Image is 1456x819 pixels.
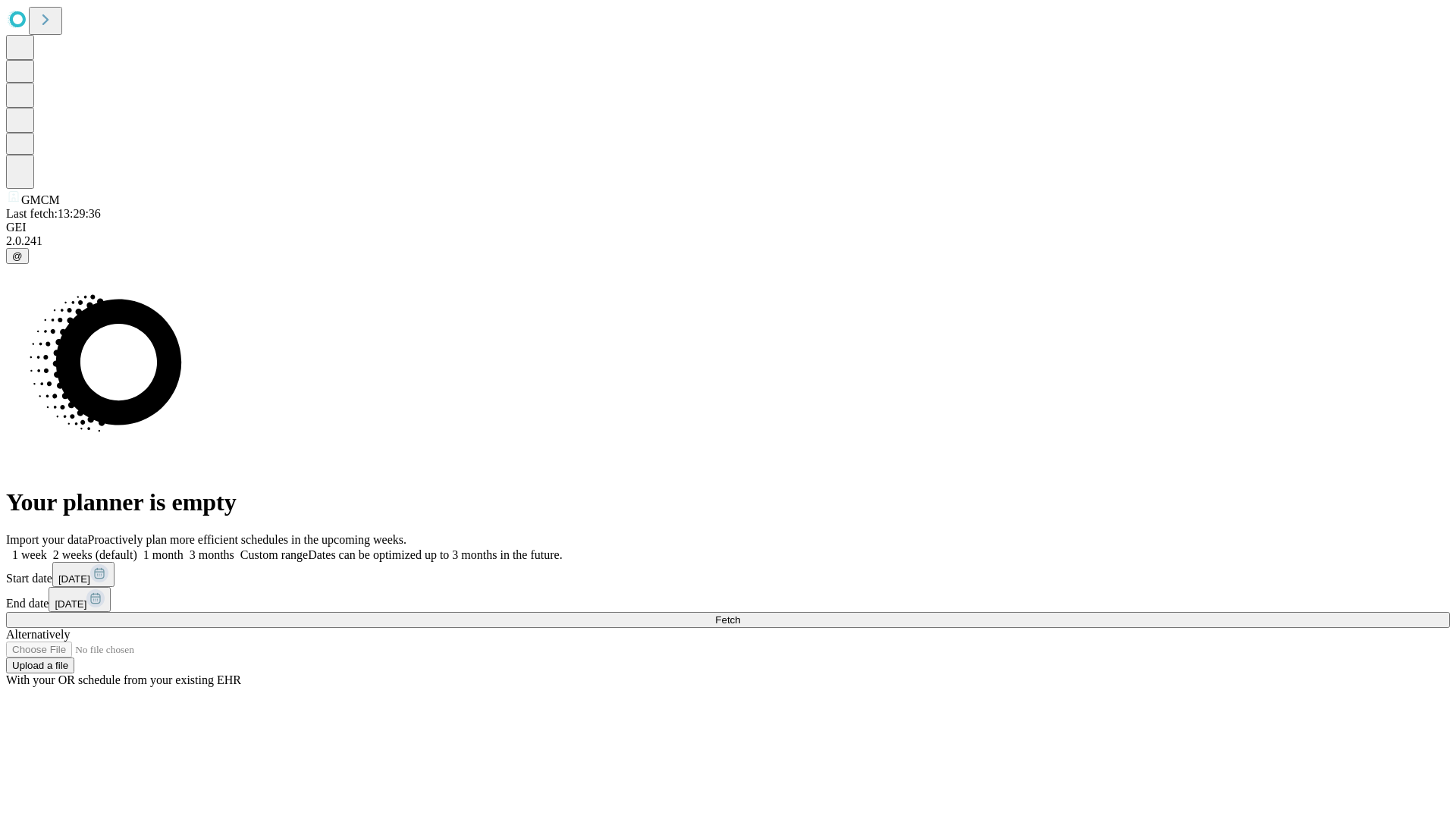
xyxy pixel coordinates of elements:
[49,587,111,612] button: [DATE]
[58,573,90,585] span: [DATE]
[6,673,241,686] span: With your OR schedule from your existing EHR
[143,548,184,561] span: 1 month
[55,598,86,610] span: [DATE]
[6,248,29,264] button: @
[240,548,308,561] span: Custom range
[6,533,88,546] span: Import your data
[190,548,234,561] span: 3 months
[6,657,74,673] button: Upload a file
[6,612,1450,628] button: Fetch
[6,234,1450,248] div: 2.0.241
[12,250,23,262] span: @
[53,548,137,561] span: 2 weeks (default)
[308,548,562,561] span: Dates can be optimized up to 3 months in the future.
[21,193,60,206] span: GMCM
[715,614,740,626] span: Fetch
[12,548,47,561] span: 1 week
[6,488,1450,516] h1: Your planner is empty
[6,207,101,220] span: Last fetch: 13:29:36
[52,562,115,587] button: [DATE]
[6,587,1450,612] div: End date
[6,562,1450,587] div: Start date
[6,628,70,641] span: Alternatively
[88,533,406,546] span: Proactively plan more efficient schedules in the upcoming weeks.
[6,221,1450,234] div: GEI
